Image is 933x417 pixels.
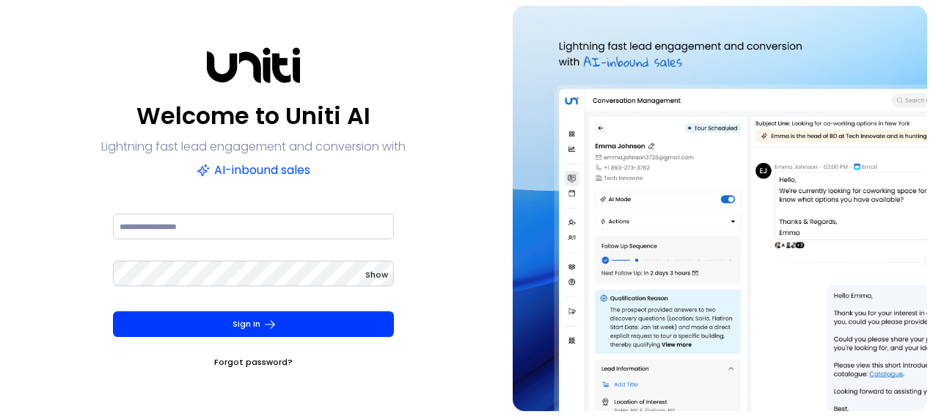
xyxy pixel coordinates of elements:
[365,267,388,282] button: Show
[101,137,406,157] p: Lightning fast lead engagement and conversion with
[197,160,310,181] p: AI-inbound sales
[214,355,293,369] a: Forgot password?
[365,269,388,280] span: Show
[136,98,370,134] p: Welcome to Uniti AI
[513,6,927,411] img: auth-hero.png
[113,311,394,337] button: Sign In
